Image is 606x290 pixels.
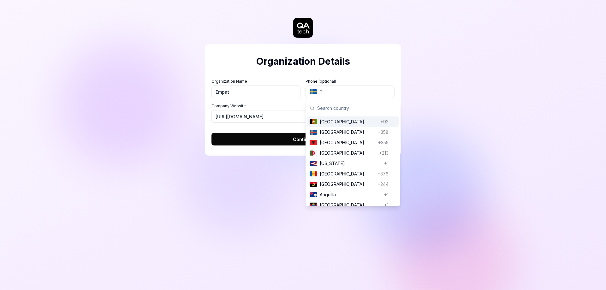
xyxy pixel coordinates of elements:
[380,118,389,125] span: +93
[211,133,395,145] button: Continue
[379,150,389,156] span: +213
[320,170,375,177] span: [GEOGRAPHIC_DATA]
[320,202,382,208] span: [GEOGRAPHIC_DATA]
[378,129,389,135] span: +358
[320,139,376,146] span: [GEOGRAPHIC_DATA]
[211,79,300,84] label: Organization Name
[211,54,395,68] h2: Organization Details
[211,110,395,123] input: https://
[384,191,389,198] span: +1
[320,191,382,198] span: Anguilla
[378,139,389,146] span: +355
[377,181,389,187] span: +244
[320,160,382,167] span: [US_STATE]
[211,103,395,109] label: Company Website
[320,181,375,187] span: [GEOGRAPHIC_DATA]
[293,136,313,143] span: Continue
[306,79,395,84] label: Phone (optional)
[384,160,389,167] span: +1
[306,115,400,206] div: Suggestions
[320,118,378,125] span: [GEOGRAPHIC_DATA]
[317,101,396,115] input: Search country...
[320,150,377,156] span: [GEOGRAPHIC_DATA]
[384,202,389,208] span: +1
[377,170,389,177] span: +376
[320,129,375,135] span: [GEOGRAPHIC_DATA]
